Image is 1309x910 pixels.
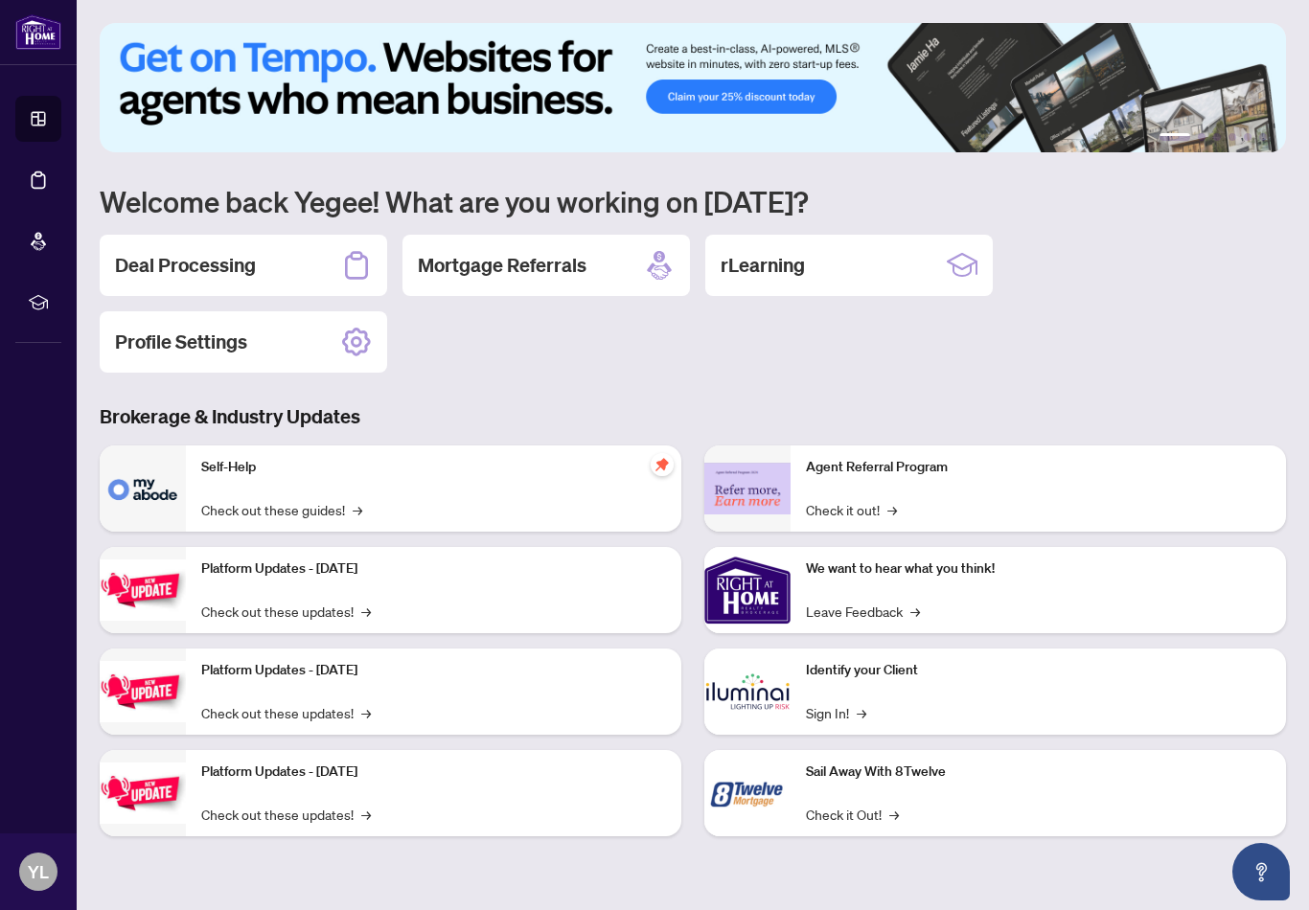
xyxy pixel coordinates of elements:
img: Self-Help [100,445,186,532]
p: Self-Help [201,457,666,478]
a: Check out these updates!→ [201,804,371,825]
a: Check it Out!→ [806,804,899,825]
h2: Deal Processing [115,252,256,279]
span: → [910,601,920,622]
p: Identify your Client [806,660,1271,681]
span: → [361,601,371,622]
span: → [361,804,371,825]
span: → [889,804,899,825]
img: Agent Referral Program [704,463,791,515]
img: Platform Updates - June 23, 2025 [100,762,186,823]
h1: Welcome back Yegee! What are you working on [DATE]? [100,183,1286,219]
button: 5 [1244,133,1252,141]
a: Check out these guides!→ [201,499,362,520]
img: We want to hear what you think! [704,547,791,633]
a: Check out these updates!→ [201,601,371,622]
a: Leave Feedback→ [806,601,920,622]
span: → [353,499,362,520]
span: YL [28,858,49,885]
img: Sail Away With 8Twelve [704,750,791,836]
a: Check out these updates!→ [201,702,371,723]
p: We want to hear what you think! [806,558,1271,580]
button: Open asap [1232,843,1290,900]
h2: Mortgage Referrals [418,252,586,279]
p: Sail Away With 8Twelve [806,762,1271,783]
p: Platform Updates - [DATE] [201,558,666,580]
button: 4 [1229,133,1236,141]
button: 6 [1259,133,1267,141]
img: Platform Updates - July 8, 2025 [100,661,186,721]
p: Agent Referral Program [806,457,1271,478]
span: → [887,499,897,520]
button: 3 [1213,133,1221,141]
button: 2 [1198,133,1206,141]
button: 1 [1160,133,1190,141]
img: Platform Updates - July 21, 2025 [100,559,186,620]
a: Sign In!→ [806,702,866,723]
img: Slide 0 [100,23,1286,152]
h2: Profile Settings [115,329,247,355]
img: logo [15,14,61,50]
h2: rLearning [721,252,805,279]
span: pushpin [651,453,674,476]
span: → [361,702,371,723]
a: Check it out!→ [806,499,897,520]
p: Platform Updates - [DATE] [201,762,666,783]
span: → [857,702,866,723]
p: Platform Updates - [DATE] [201,660,666,681]
h3: Brokerage & Industry Updates [100,403,1286,430]
img: Identify your Client [704,648,791,735]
